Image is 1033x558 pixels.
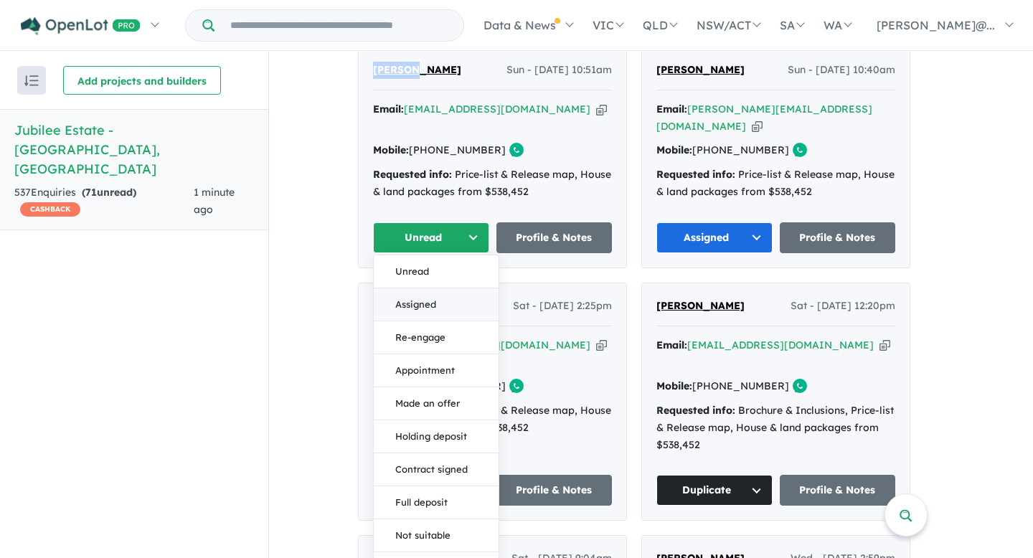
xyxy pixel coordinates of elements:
span: 71 [85,186,97,199]
strong: ( unread) [82,186,136,199]
a: [EMAIL_ADDRESS][DOMAIN_NAME] [687,339,874,351]
strong: Email: [656,103,687,115]
a: [PERSON_NAME] [656,298,745,315]
a: Profile & Notes [496,475,613,506]
span: [PERSON_NAME]@... [877,18,995,32]
button: Made an offer [374,387,499,420]
div: 537 Enquir ies [14,184,194,219]
button: Holding deposit [374,420,499,453]
button: Re-engage [374,321,499,354]
strong: Mobile: [373,143,409,156]
a: Profile & Notes [496,222,613,253]
strong: Email: [656,339,687,351]
span: 1 minute ago [194,186,235,216]
a: [PERSON_NAME] [656,62,745,79]
span: Sun - [DATE] 10:40am [788,62,895,79]
a: Profile & Notes [780,475,896,506]
button: Appointment [374,354,499,387]
span: [PERSON_NAME] [656,299,745,312]
img: Openlot PRO Logo White [21,17,141,35]
strong: Requested info: [373,168,452,181]
strong: Requested info: [656,404,735,417]
button: Add projects and builders [63,66,221,95]
button: Assigned [374,288,499,321]
span: Sat - [DATE] 12:20pm [791,298,895,315]
span: [PERSON_NAME] [656,63,745,76]
input: Try estate name, suburb, builder or developer [217,10,461,41]
strong: Requested info: [656,168,735,181]
a: [PHONE_NUMBER] [409,143,506,156]
span: Sun - [DATE] 10:51am [506,62,612,79]
strong: Email: [373,103,404,115]
button: Copy [596,338,607,353]
div: Price-list & Release map, House & land packages from $538,452 [373,166,612,201]
button: Contract signed [374,453,499,486]
div: Price-list & Release map, House & land packages from $538,452 [656,166,895,201]
h5: Jubilee Estate - [GEOGRAPHIC_DATA] , [GEOGRAPHIC_DATA] [14,120,254,179]
button: Assigned [656,222,773,253]
a: Profile & Notes [780,222,896,253]
button: Copy [596,102,607,117]
span: [PERSON_NAME] [373,63,461,76]
div: Brochure & Inclusions, Price-list & Release map, House & land packages from $538,452 [656,402,895,453]
strong: Mobile: [656,379,692,392]
button: Copy [752,119,763,134]
span: Sat - [DATE] 2:25pm [513,298,612,315]
button: Unread [374,255,499,288]
a: [PHONE_NUMBER] [692,379,789,392]
button: Not suitable [374,519,499,552]
strong: Mobile: [656,143,692,156]
button: Duplicate [656,475,773,506]
a: [PERSON_NAME][EMAIL_ADDRESS][DOMAIN_NAME] [656,103,872,133]
button: Copy [879,338,890,353]
a: [EMAIL_ADDRESS][DOMAIN_NAME] [404,103,590,115]
img: sort.svg [24,75,39,86]
button: Full deposit [374,486,499,519]
button: Unread [373,222,489,253]
a: [PHONE_NUMBER] [692,143,789,156]
a: [PERSON_NAME] [373,62,461,79]
span: CASHBACK [20,202,80,217]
